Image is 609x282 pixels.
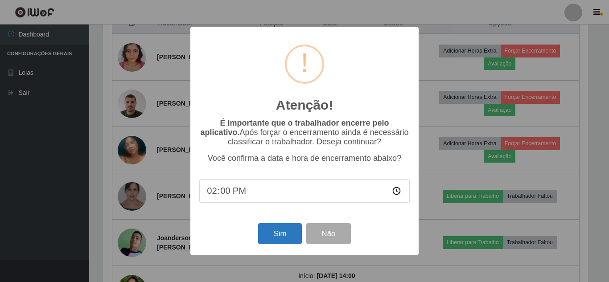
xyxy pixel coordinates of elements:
p: Você confirma a data e hora de encerramento abaixo? [199,154,410,163]
button: Não [306,223,350,244]
b: É importante que o trabalhador encerre pelo aplicativo. [200,119,389,137]
h2: Atenção! [276,97,333,113]
button: Sim [258,223,301,244]
p: Após forçar o encerramento ainda é necessário classificar o trabalhador. Deseja continuar? [199,119,410,147]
